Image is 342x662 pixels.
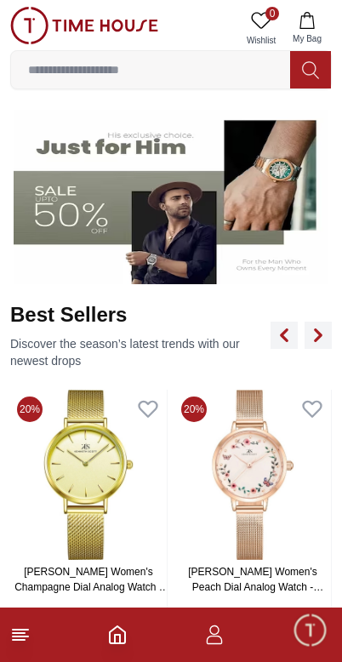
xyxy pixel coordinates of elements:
a: 0Wishlist [240,7,282,50]
p: Discover the season’s latest trends with our newest drops [10,335,271,369]
img: ... [10,7,158,44]
a: [PERSON_NAME] Women's Champagne Dial Analog Watch - K22519-GMGC [14,566,169,608]
h4: AED 136.00 [45,603,132,626]
a: Home [107,625,128,645]
span: 20% [181,397,207,422]
img: Kenneth Scott Women's Champagne Dial Analog Watch - K22519-GMGC [10,390,167,560]
div: Chat Widget [292,612,329,649]
span: 20% [17,397,43,422]
img: Men's Watches Banner [14,110,328,285]
span: Wishlist [240,34,282,47]
span: 0 [265,7,279,20]
img: Kenneth Scott Women's Peach Dial Analog Watch - K23512-RMKF [174,390,331,560]
button: My Bag [282,7,332,50]
h2: Best Sellers [10,301,271,328]
a: [PERSON_NAME] Women's Peach Dial Analog Watch - K23512-RMKF [188,566,323,608]
h4: AED 128.00 [209,603,296,626]
span: My Bag [286,32,328,45]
